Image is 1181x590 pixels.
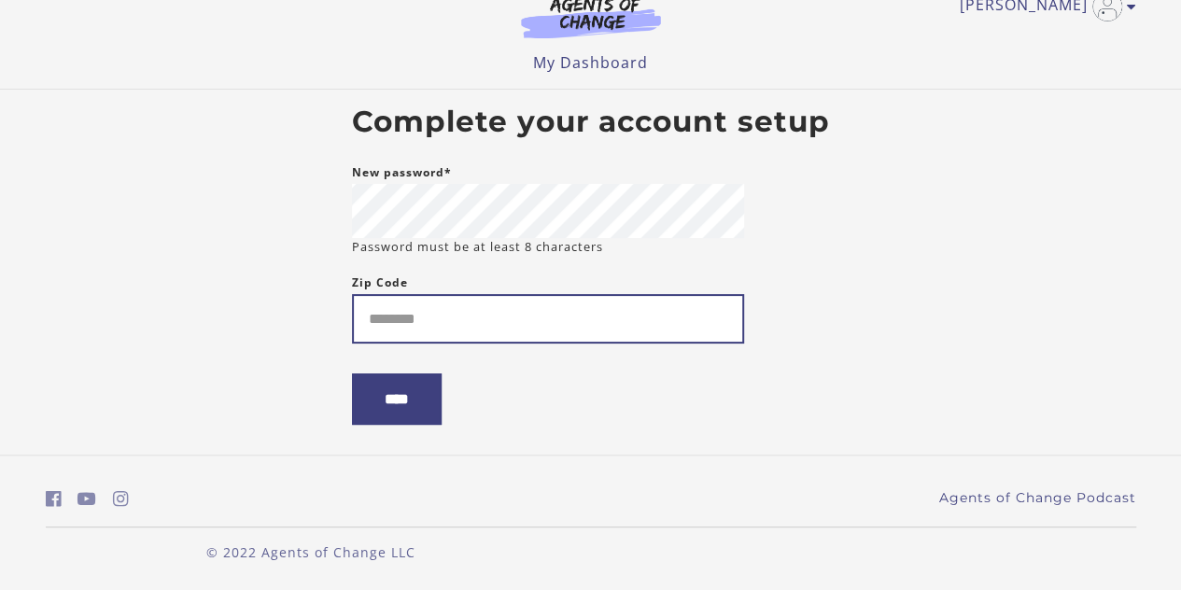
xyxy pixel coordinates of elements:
[113,485,129,513] a: https://www.instagram.com/agentsofchangeprep/ (Open in a new window)
[46,542,576,562] p: © 2022 Agents of Change LLC
[352,105,830,140] h2: Complete your account setup
[352,238,603,256] small: Password must be at least 8 characters
[533,52,648,73] a: My Dashboard
[46,490,62,508] i: https://www.facebook.com/groups/aswbtestprep (Open in a new window)
[77,490,96,508] i: https://www.youtube.com/c/AgentsofChangeTestPrepbyMeaganMitchell (Open in a new window)
[352,162,452,184] label: New password*
[352,272,408,294] label: Zip Code
[939,488,1136,508] a: Agents of Change Podcast
[77,485,96,513] a: https://www.youtube.com/c/AgentsofChangeTestPrepbyMeaganMitchell (Open in a new window)
[46,485,62,513] a: https://www.facebook.com/groups/aswbtestprep (Open in a new window)
[113,490,129,508] i: https://www.instagram.com/agentsofchangeprep/ (Open in a new window)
